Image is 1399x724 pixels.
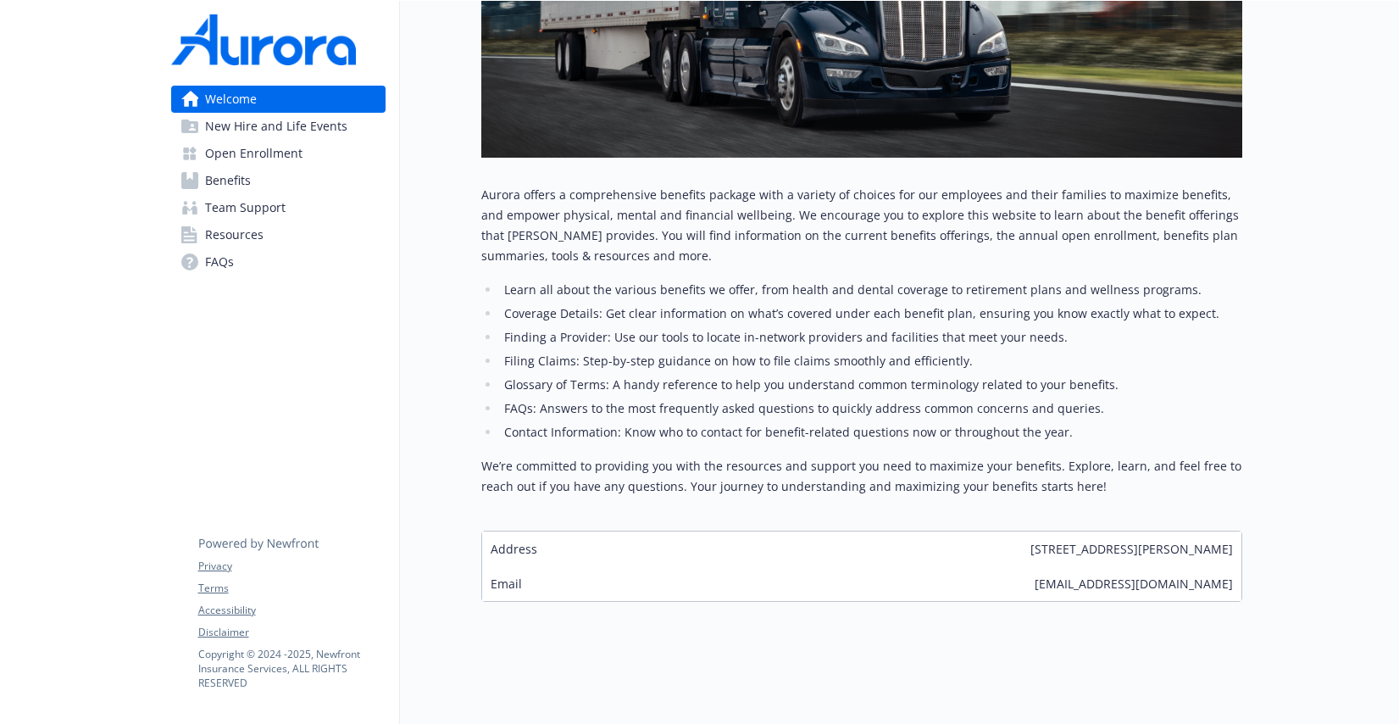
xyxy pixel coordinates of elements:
p: Aurora offers a comprehensive benefits package with a variety of choices for our employees and th... [481,185,1242,266]
li: Filing Claims: Step-by-step guidance on how to file claims smoothly and efficiently. [500,351,1242,371]
li: Coverage Details: Get clear information on what’s covered under each benefit plan, ensuring you k... [500,304,1242,324]
a: Open Enrollment [171,140,386,167]
span: [EMAIL_ADDRESS][DOMAIN_NAME] [1035,575,1233,593]
span: Welcome [205,86,257,113]
a: Welcome [171,86,386,113]
span: Email [491,575,522,593]
p: We’re committed to providing you with the resources and support you need to maximize your benefit... [481,456,1242,497]
a: Privacy [198,559,385,574]
span: Team Support [205,194,286,221]
a: Terms [198,581,385,596]
a: FAQs [171,248,386,276]
span: Benefits [205,167,251,194]
a: Accessibility [198,603,385,618]
a: New Hire and Life Events [171,113,386,140]
p: Copyright © 2024 - 2025 , Newfront Insurance Services, ALL RIGHTS RESERVED [198,647,385,690]
li: Finding a Provider: Use our tools to locate in-network providers and facilities that meet your ne... [500,327,1242,348]
span: FAQs [205,248,234,276]
span: Address [491,540,537,558]
span: [STREET_ADDRESS][PERSON_NAME] [1030,540,1233,558]
li: Learn all about the various benefits we offer, from health and dental coverage to retirement plan... [500,280,1242,300]
li: Glossary of Terms: A handy reference to help you understand common terminology related to your be... [500,375,1242,395]
a: Disclaimer [198,625,385,640]
span: Open Enrollment [205,140,303,167]
a: Benefits [171,167,386,194]
a: Team Support [171,194,386,221]
a: Resources [171,221,386,248]
span: Resources [205,221,264,248]
li: FAQs: Answers to the most frequently asked questions to quickly address common concerns and queries. [500,398,1242,419]
span: New Hire and Life Events [205,113,347,140]
li: Contact Information: Know who to contact for benefit-related questions now or throughout the year. [500,422,1242,443]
